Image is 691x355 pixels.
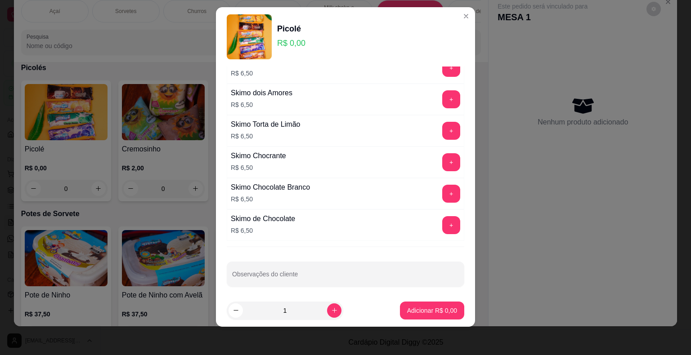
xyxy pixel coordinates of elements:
[231,195,310,204] p: R$ 6,50
[442,216,460,234] button: add
[229,303,243,318] button: decrease-product-quantity
[232,273,459,282] input: Observações do cliente
[459,9,473,23] button: Close
[231,226,295,235] p: R$ 6,50
[442,153,460,171] button: add
[277,37,305,49] p: R$ 0,00
[231,182,310,193] div: Skimo Chocolate Branco
[442,122,460,140] button: add
[231,213,295,224] div: Skimo de Chocolate
[231,88,292,98] div: Skimo dois Amores
[407,306,457,315] p: Adicionar R$ 0,00
[442,59,460,77] button: add
[442,90,460,108] button: add
[231,151,286,161] div: Skimo Chocrante
[277,22,305,35] div: Picolé
[231,69,290,78] p: R$ 6,50
[231,119,300,130] div: Skimo Torta de Limão
[327,303,341,318] button: increase-product-quantity
[231,163,286,172] p: R$ 6,50
[227,14,272,59] img: product-image
[442,185,460,203] button: add
[231,132,300,141] p: R$ 6,50
[231,100,292,109] p: R$ 6,50
[400,302,464,319] button: Adicionar R$ 0,00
